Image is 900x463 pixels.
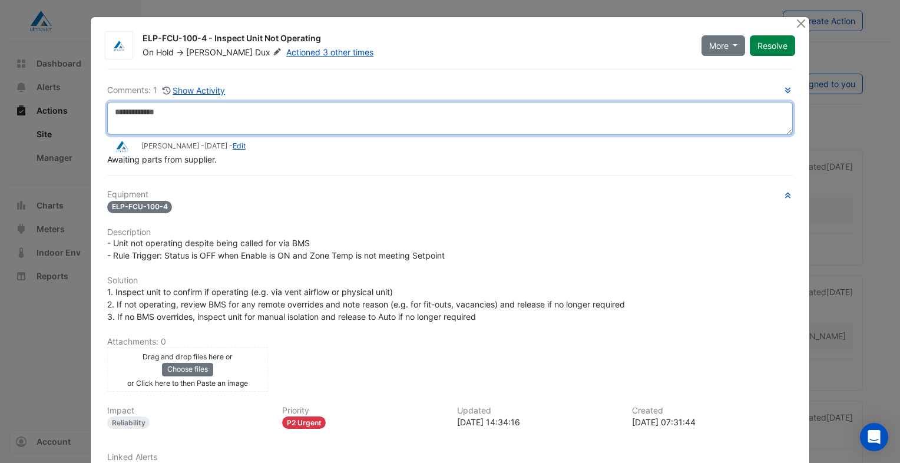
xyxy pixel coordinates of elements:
[176,47,184,57] span: ->
[795,17,807,29] button: Close
[107,276,793,286] h6: Solution
[107,227,793,237] h6: Description
[107,452,793,462] h6: Linked Alerts
[709,39,729,52] span: More
[107,154,217,164] span: Awaiting parts from supplier.
[107,406,268,416] h6: Impact
[107,140,137,153] img: Airmaster Australia
[107,416,150,429] div: Reliability
[162,84,226,97] button: Show Activity
[204,141,227,150] span: 2025-07-15 14:34:00
[141,141,246,151] small: [PERSON_NAME] - -
[632,406,793,416] h6: Created
[282,416,326,429] div: P2 Urgent
[107,201,173,213] span: ELP-FCU-100-4
[107,238,445,260] span: - Unit not operating despite being called for via BMS - Rule Trigger: Status is OFF when Enable i...
[107,84,226,97] div: Comments: 1
[186,47,253,57] span: [PERSON_NAME]
[143,32,687,47] div: ELP-FCU-100-4 - Inspect Unit Not Operating
[233,141,246,150] a: Edit
[286,47,373,57] a: Actioned 3 other times
[143,47,174,57] span: On Hold
[750,35,795,56] button: Resolve
[107,337,793,347] h6: Attachments: 0
[162,363,213,376] button: Choose files
[143,352,233,361] small: Drag and drop files here or
[702,35,746,56] button: More
[107,287,625,322] span: 1. Inspect unit to confirm if operating (e.g. via vent airflow or physical unit) 2. If not operat...
[255,47,284,58] span: Dux
[860,423,888,451] div: Open Intercom Messenger
[105,40,133,52] img: Airmaster Australia
[457,416,618,428] div: [DATE] 14:34:16
[282,406,443,416] h6: Priority
[107,190,793,200] h6: Equipment
[632,416,793,428] div: [DATE] 07:31:44
[457,406,618,416] h6: Updated
[127,379,248,388] small: or Click here to then Paste an image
